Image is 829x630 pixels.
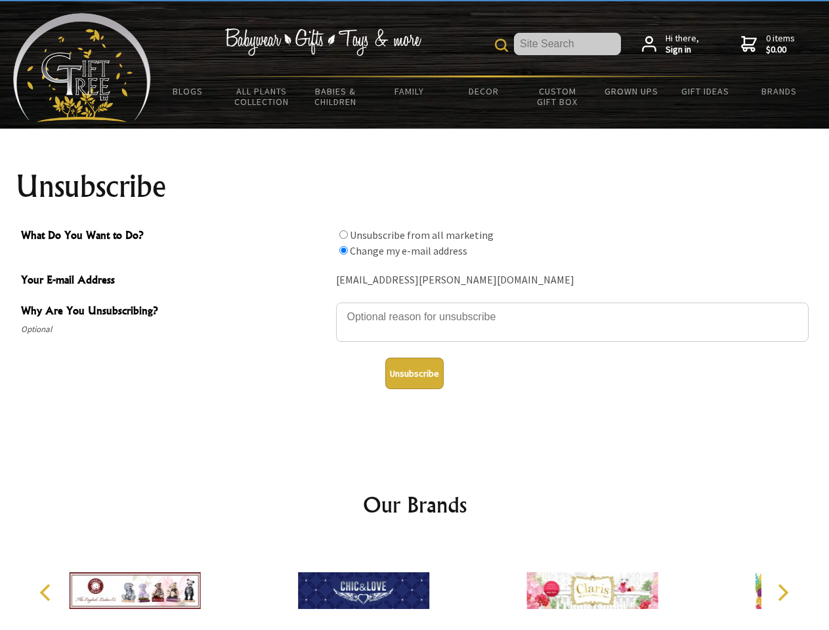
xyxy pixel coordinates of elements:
strong: Sign in [666,44,699,56]
div: [EMAIL_ADDRESS][PERSON_NAME][DOMAIN_NAME] [336,270,809,291]
label: Change my e-mail address [350,244,467,257]
h1: Unsubscribe [16,171,814,202]
textarea: Why Are You Unsubscribing? [336,303,809,342]
img: product search [495,39,508,52]
input: What Do You Want to Do? [339,246,348,255]
span: Optional [21,322,329,337]
span: What Do You Want to Do? [21,227,329,246]
strong: $0.00 [766,44,795,56]
button: Previous [33,578,62,607]
a: Brands [742,77,817,105]
a: Decor [446,77,521,105]
a: Custom Gift Box [521,77,595,115]
a: 0 items$0.00 [741,33,795,56]
button: Next [768,578,797,607]
img: Babywear - Gifts - Toys & more [224,28,421,56]
a: BLOGS [151,77,225,105]
a: Hi there,Sign in [642,33,699,56]
span: Your E-mail Address [21,272,329,291]
button: Unsubscribe [385,358,444,389]
span: 0 items [766,32,795,56]
span: Why Are You Unsubscribing? [21,303,329,322]
label: Unsubscribe from all marketing [350,228,494,241]
img: Babyware - Gifts - Toys and more... [13,13,151,122]
a: Gift Ideas [668,77,742,105]
h2: Our Brands [26,489,803,520]
input: Site Search [514,33,621,55]
a: All Plants Collection [225,77,299,115]
span: Hi there, [666,33,699,56]
input: What Do You Want to Do? [339,230,348,239]
a: Grown Ups [594,77,668,105]
a: Babies & Children [299,77,373,115]
a: Family [373,77,447,105]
